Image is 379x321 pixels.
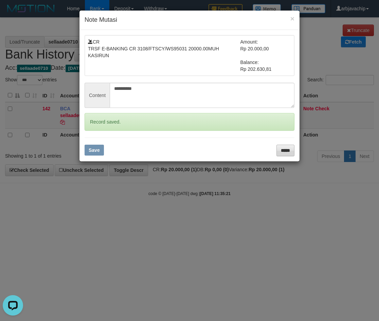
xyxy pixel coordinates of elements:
[3,3,23,23] button: Open LiveChat chat widget
[85,83,110,108] span: Content
[290,15,294,22] button: ×
[88,38,240,73] td: CR TRSF E-BANKING CR 3108/FTSCY/WS95031 20000.00MUH KASIRUN
[240,38,291,73] td: Amount: Rp 20.000,00 Balance: Rp 202.630,81
[85,16,294,25] h4: Note Mutasi
[89,147,100,153] span: Save
[85,113,294,131] div: Record saved.
[85,145,104,156] button: Save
